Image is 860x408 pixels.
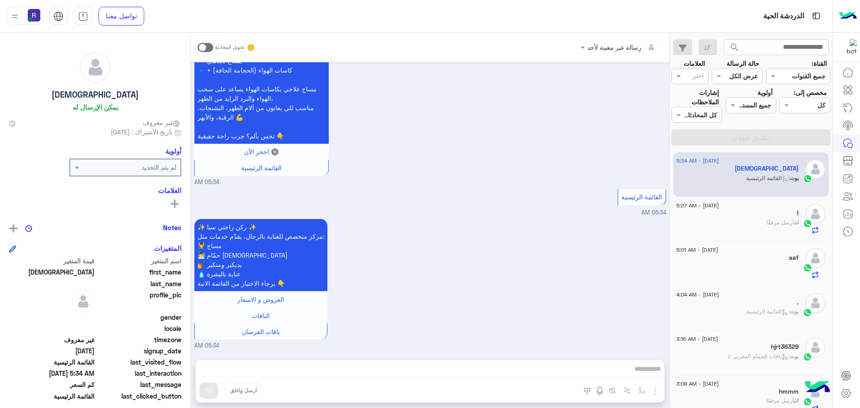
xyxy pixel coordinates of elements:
img: userImage [28,9,40,21]
img: notes [25,225,32,232]
img: defaultAdmin.png [805,293,826,313]
h6: أولوية [165,147,181,155]
span: العروض و الاسعار [237,296,284,303]
span: gender [96,313,182,322]
img: WhatsApp [803,397,812,406]
img: defaultAdmin.png [80,52,111,82]
p: الدردشة الحية [763,10,804,22]
span: null [9,313,95,322]
span: last_message [96,380,182,389]
button: تطبيق الفلاتر [671,129,830,146]
span: أرسل مرفقًا [766,397,794,404]
span: [DATE] - 4:04 AM [676,291,719,299]
img: defaultAdmin.png [805,337,826,357]
img: defaultAdmin.png [805,248,826,268]
span: باقات العرسان [242,328,280,335]
h6: يمكن الإرسال له [73,103,118,111]
span: أرسل مرفقًا [766,219,794,226]
span: غير معروف [143,118,181,127]
img: defaultAdmin.png [805,204,826,224]
h5: ا [797,210,799,217]
span: اسم المتغير [96,256,182,266]
span: القائمة الرئيسية [621,193,662,201]
span: null [9,324,95,333]
img: WhatsApp [803,174,812,183]
h6: المتغيرات [154,244,181,252]
h5: hmmm [779,388,799,395]
h5: [DEMOGRAPHIC_DATA] [52,90,139,100]
span: [DATE] - 3:16 AM [676,335,718,343]
button: search [724,39,746,59]
span: signup_date [96,346,182,356]
span: : القائمة الرئيسية [746,308,790,315]
img: add [9,224,17,232]
span: الله [9,267,95,277]
a: tab [74,7,92,26]
img: Logo [839,7,857,26]
span: [DATE] - 3:09 AM [676,380,719,388]
span: غير معروف [9,335,95,344]
span: [DATE] - 5:27 AM [676,202,719,210]
img: profile [9,11,20,22]
label: أولوية [757,88,773,97]
span: انت [794,397,799,404]
small: تحويل المحادثة [215,44,245,51]
img: hulul-logo.png [802,372,833,404]
span: تاريخ الأشتراك : [DATE] [111,127,172,137]
span: last_interaction [96,369,182,378]
span: 05:34 AM [194,178,219,187]
span: first_name [96,267,182,277]
span: 2025-09-09T02:34:30.89Z [9,369,95,378]
img: tab [78,11,88,21]
img: WhatsApp [803,263,812,272]
span: قيمة المتغير [9,256,95,266]
span: locale [96,324,182,333]
img: 322853014244696 [841,39,857,55]
span: بوت [790,308,799,315]
h6: العلامات [9,186,181,194]
div: اختر [692,71,705,82]
span: last_visited_flow [96,357,182,367]
button: ارسل واغلق [225,383,262,398]
label: حالة الرسالة [727,59,759,68]
span: كم السعر [9,380,95,389]
img: WhatsApp [803,308,812,317]
img: tab [811,10,822,21]
p: 9/9/2025, 5:34 AM [194,219,327,291]
span: 05:34 AM [194,342,219,350]
img: WhatsApp [803,219,812,228]
img: WhatsApp [803,352,812,361]
h5: الله [735,165,799,172]
h5: . [797,299,799,306]
span: 05:34 AM [641,209,666,216]
span: : القائمة الرئيسية [746,175,790,181]
span: القائمة الرئيسية [9,357,95,367]
label: مخصص إلى: [794,88,827,97]
img: defaultAdmin.png [72,290,95,313]
span: القائمة الرئيسية [241,164,282,172]
span: : باقات الحمام المغربي 2 [728,353,790,360]
span: last_clicked_button [96,391,182,401]
span: 🔘 احجز الآن [244,148,279,155]
label: القناة: [812,59,827,68]
span: timezone [96,335,182,344]
img: defaultAdmin.png [805,159,826,179]
span: القائمة الرئيسية [9,391,95,401]
span: last_name [96,279,182,288]
span: بوت [790,175,799,181]
span: search [729,42,740,53]
img: tab [53,11,64,21]
span: بوت [790,353,799,360]
span: [DATE] - 5:34 AM [676,157,719,165]
h5: aaf [789,254,799,262]
h5: hjrt36329 [771,343,799,351]
span: 2025-09-09T02:31:31.777Z [9,346,95,356]
a: تواصل معنا [99,7,144,26]
span: انت [794,219,799,226]
label: إشارات الملاحظات [671,88,719,107]
span: [DATE] - 5:01 AM [676,246,718,254]
label: العلامات [684,59,705,68]
span: الباقات [252,312,270,319]
h6: Notes [163,223,181,232]
span: profile_pic [96,290,182,311]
